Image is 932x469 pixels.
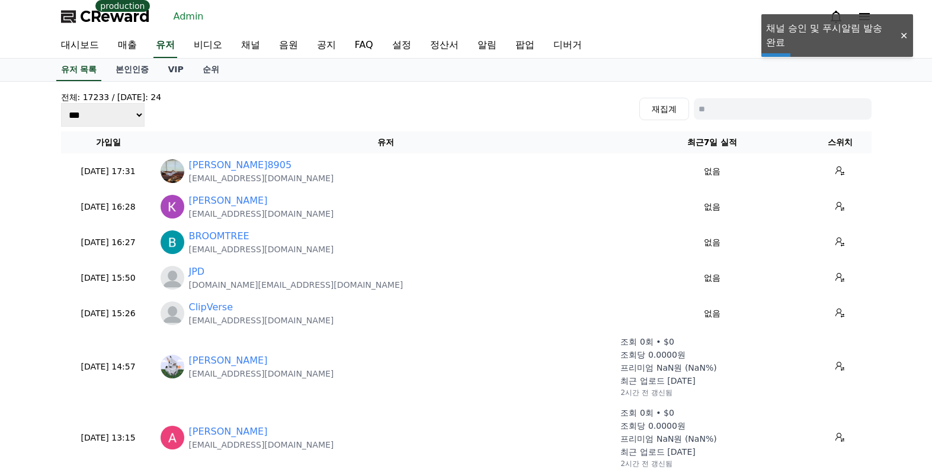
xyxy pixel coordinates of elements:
[620,459,672,468] p: 2시간 전 갱신됨
[809,131,872,153] th: 스위치
[175,393,204,403] span: Settings
[189,243,334,255] p: [EMAIL_ADDRESS][DOMAIN_NAME]
[153,33,177,58] a: 유저
[78,375,153,405] a: Messages
[620,407,674,419] p: 조회 0회 • $0
[66,307,151,320] p: [DATE] 15:26
[189,314,334,326] p: [EMAIL_ADDRESS][DOMAIN_NAME]
[189,354,268,368] a: [PERSON_NAME]
[161,266,184,290] img: profile_blank.webp
[270,33,308,58] a: 음원
[620,272,803,284] p: 없음
[620,349,685,361] p: 조회당 0.0000원
[308,33,345,58] a: 공지
[620,201,803,213] p: 없음
[189,279,403,291] p: [DOMAIN_NAME][EMAIL_ADDRESS][DOMAIN_NAME]
[61,131,156,153] th: 가입일
[161,230,184,254] img: https://lh3.googleusercontent.com/a/ACg8ocIthSSBxshvl8xuoW2RFVdQqHr1c9fZHMfGPcBuVreG00tZ0w=s96-c
[620,336,674,348] p: 조회 0회 • $0
[161,426,184,449] img: https://lh3.googleusercontent.com/a/ACg8ocIjiPst5-kj7nFDVV1Zh6V33037lz7H634bXu4RJ4wq97WNqS0=s96-c
[30,393,51,403] span: Home
[98,394,133,403] span: Messages
[506,33,544,58] a: 팝업
[184,33,232,58] a: 비디오
[153,375,228,405] a: Settings
[620,433,716,445] p: 프리미엄 NaN원 (NaN%)
[66,432,151,444] p: [DATE] 13:15
[189,300,233,314] a: ClipVerse
[189,425,268,439] a: [PERSON_NAME]
[161,355,184,378] img: https://lh3.googleusercontent.com/a/ACg8ocLb4QBKYX0VWMTvoyCHdC76WgO5lVRwiWOU9MxrxUfZaqoYwA=s96-c
[66,361,151,373] p: [DATE] 14:57
[620,420,685,432] p: 조회당 0.0000원
[61,7,150,26] a: CReward
[56,59,102,81] a: 유저 목록
[106,59,158,81] a: 본인인증
[620,362,716,374] p: 프리미엄 NaN원 (NaN%)
[161,195,184,219] img: https://lh3.googleusercontent.com/a/ACg8ocKlzcQTxGuinblCqUysq2aAduX8GjrwsFBxFVGyqc8-sw7h1w=s96-c
[80,7,150,26] span: CReward
[189,208,334,220] p: [EMAIL_ADDRESS][DOMAIN_NAME]
[620,307,803,320] p: 없음
[66,201,151,213] p: [DATE] 16:28
[189,229,249,243] a: BROOMTREE
[544,33,591,58] a: 디버거
[421,33,468,58] a: 정산서
[620,388,672,397] p: 2시간 전 갱신됨
[639,98,689,120] button: 재집계
[193,59,229,81] a: 순위
[189,265,205,279] a: JPD
[189,158,292,172] a: [PERSON_NAME]8905
[345,33,383,58] a: FAQ
[4,375,78,405] a: Home
[620,446,695,458] p: 최근 업로드 [DATE]
[156,131,616,153] th: 유저
[169,7,209,26] a: Admin
[620,165,803,178] p: 없음
[620,236,803,249] p: 없음
[189,172,334,184] p: [EMAIL_ADDRESS][DOMAIN_NAME]
[52,33,108,58] a: 대시보드
[108,33,146,58] a: 매출
[468,33,506,58] a: 알림
[66,165,151,178] p: [DATE] 17:31
[161,159,184,183] img: http://k.kakaocdn.net/dn/Se9vV/btsPfNkc9oT/qlHrUQFdwmsmpmhMkSUoV1/img_640x640.jpg
[189,439,334,451] p: [EMAIL_ADDRESS][DOMAIN_NAME]
[158,59,193,81] a: VIP
[189,368,334,380] p: [EMAIL_ADDRESS][DOMAIN_NAME]
[383,33,421,58] a: 설정
[161,301,184,325] img: profile_blank.webp
[616,131,808,153] th: 최근7일 실적
[189,194,268,208] a: [PERSON_NAME]
[61,91,162,103] h4: 전체: 17233 / [DATE]: 24
[66,272,151,284] p: [DATE] 15:50
[66,236,151,249] p: [DATE] 16:27
[620,375,695,387] p: 최근 업로드 [DATE]
[232,33,270,58] a: 채널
